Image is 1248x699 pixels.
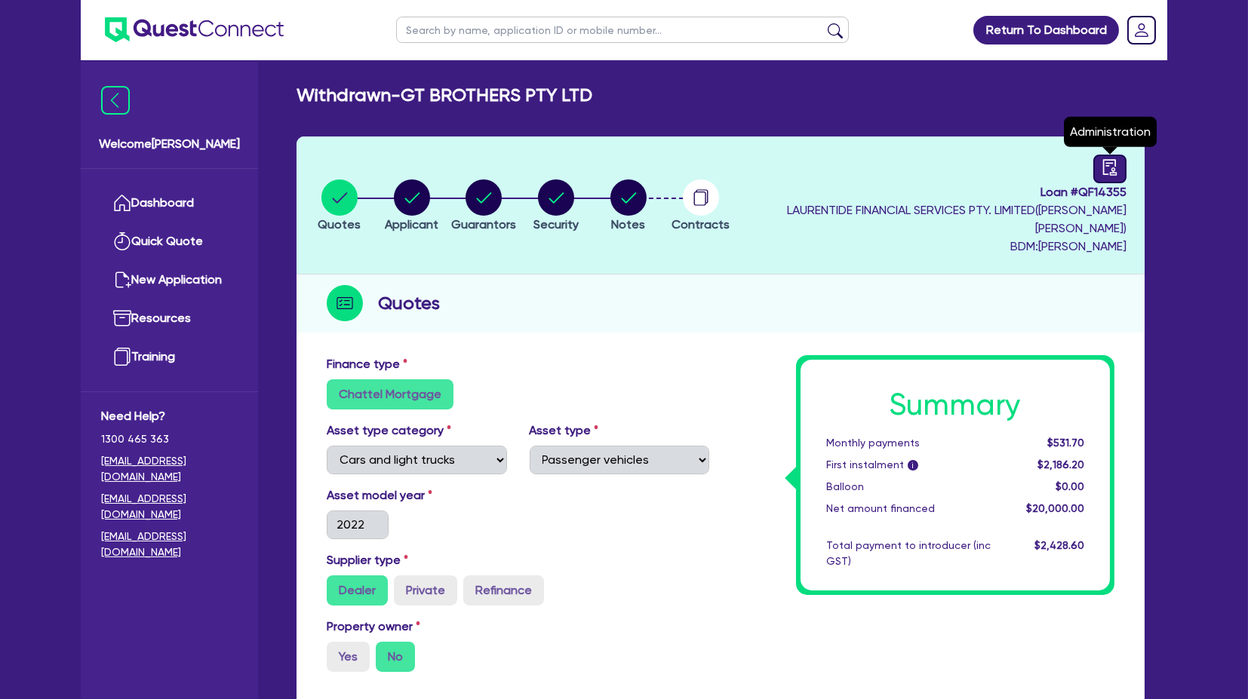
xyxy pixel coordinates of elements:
a: [EMAIL_ADDRESS][DOMAIN_NAME] [101,529,238,560]
label: Asset type [530,422,599,440]
a: [EMAIL_ADDRESS][DOMAIN_NAME] [101,453,238,485]
span: Quotes [318,217,361,231]
label: Refinance [463,575,544,605]
a: Resources [101,299,238,338]
label: Private [394,575,457,605]
a: Dropdown toggle [1122,11,1161,50]
img: quest-connect-logo-blue [105,17,284,42]
span: Loan # QF14355 [740,183,1127,201]
h2: Withdrawn - GT BROTHERS PTY LTD [297,84,592,106]
label: Finance type [327,355,407,373]
span: $2,428.60 [1034,539,1084,551]
h2: Quotes [378,290,440,317]
label: Asset type category [327,422,451,440]
div: Administration [1064,117,1157,147]
img: quick-quote [113,232,131,250]
label: Yes [327,642,370,672]
button: Notes [610,179,647,235]
span: $2,186.20 [1037,458,1084,471]
div: First instalment [815,457,1002,473]
a: [EMAIL_ADDRESS][DOMAIN_NAME] [101,491,238,523]
label: No [376,642,415,672]
div: Total payment to introducer (inc GST) [815,538,1002,569]
div: Balloon [815,479,1002,495]
a: Return To Dashboard [973,16,1119,44]
img: training [113,348,131,366]
a: New Application [101,261,238,299]
label: Supplier type [327,551,408,569]
span: 1300 465 363 [101,431,238,447]
span: audit [1102,159,1118,176]
div: Net amount financed [815,501,1002,517]
button: Security [533,179,579,235]
button: Contracts [671,179,730,235]
label: Dealer [327,575,388,605]
span: $0.00 [1056,480,1084,492]
a: audit [1093,155,1127,183]
span: Security [533,217,579,231]
span: $531.70 [1047,437,1084,449]
img: resources [113,309,131,327]
span: i [908,460,918,471]
span: Applicant [385,217,438,231]
button: Applicant [384,179,439,235]
a: Dashboard [101,184,238,222]
div: Monthly payments [815,435,1002,451]
a: Quick Quote [101,222,238,261]
span: Guarantors [451,217,516,231]
span: Contracts [672,217,730,231]
h1: Summary [826,387,1084,423]
span: $20,000.00 [1026,502,1084,514]
span: BDM: [PERSON_NAME] [740,238,1127,256]
a: Training [101,338,238,376]
button: Quotes [317,179,361,235]
img: icon-menu-close [101,86,130,115]
label: Property owner [327,618,420,636]
button: Guarantors [450,179,517,235]
img: step-icon [327,285,363,321]
label: Chattel Mortgage [327,379,453,409]
span: LAURENTIDE FINANCIAL SERVICES PTY. LIMITED ( [PERSON_NAME] [PERSON_NAME] ) [787,203,1127,235]
span: Notes [611,217,645,231]
span: Need Help? [101,407,238,425]
span: Welcome [PERSON_NAME] [99,135,240,153]
input: Search by name, application ID or mobile number... [396,17,849,43]
label: Asset model year [315,486,518,504]
img: new-application [113,271,131,289]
